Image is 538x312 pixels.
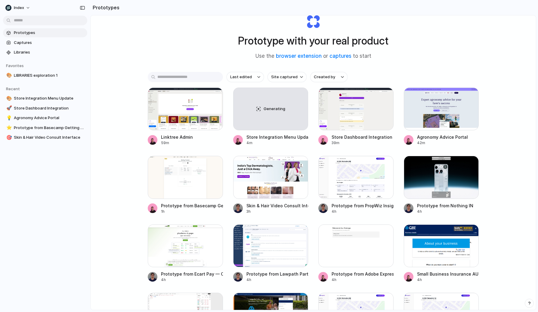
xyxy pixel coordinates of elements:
span: Site captured [271,74,298,80]
div: Small Business Insurance AU: Billing Details Section [417,271,479,277]
button: Last edited [227,72,264,82]
div: Prototype from Basecamp Getting Started [161,202,223,209]
a: Prototype from Nothing INPrototype from Nothing IN4h [404,156,479,214]
div: 4m [246,140,308,146]
div: ⭐ [6,124,11,131]
button: 🚀 [5,105,11,111]
button: 🎨 [5,73,11,79]
span: Libraries [14,49,85,55]
a: Linktree AdminLinktree Admin59m [148,88,223,146]
span: Recent [6,86,20,91]
span: Generating [264,106,285,112]
a: Captures [3,38,87,47]
span: Index [14,5,24,11]
span: Prototypes [14,30,85,36]
a: 💡Agronomy Advice Portal [3,113,87,122]
a: Agronomy Advice PortalAgronomy Advice Portal42m [404,88,479,146]
span: Use the or to start [255,52,371,60]
div: 4h [161,277,223,283]
span: Favorites [6,63,24,68]
div: Prototype from Ecart Pay — Online Payment Platform [161,271,223,277]
button: 🎯 [5,134,11,141]
div: Store Integration Menu Update [246,134,308,140]
span: Last edited [230,74,252,80]
div: 59m [161,140,193,146]
button: ⭐ [5,125,11,131]
div: 1h [161,209,223,214]
a: Libraries [3,48,87,57]
span: Prototype from Basecamp Getting Started [14,125,85,131]
span: Created by [314,74,335,80]
span: Skin & Hair Video Consult Interface [14,134,85,141]
div: Prototype from Nothing IN [417,202,473,209]
div: 🎨 [6,72,11,79]
div: 4h [417,209,473,214]
span: Store Integration Menu Update [14,95,85,101]
a: captures [329,53,351,59]
div: Agronomy Advice Portal [417,134,468,140]
a: Prototype from Adobe ExpressPrototype from Adobe Express4h [318,224,394,283]
div: 42m [417,140,468,146]
div: 🎨 [6,95,11,102]
div: 4h [332,277,394,283]
h1: Prototype with your real product [238,33,388,49]
a: 🎯Skin & Hair Video Consult Interface [3,133,87,142]
h2: Prototypes [90,4,119,11]
button: 🎨 [5,95,11,101]
div: Store Dashboard Integration [332,134,392,140]
a: browser extension [276,53,322,59]
a: Skin & Hair Video Consult InterfaceSkin & Hair Video Consult Interface3h [233,156,308,214]
a: ⭐Prototype from Basecamp Getting Started [3,123,87,132]
span: Captures [14,40,85,46]
div: 4h [246,277,308,283]
span: LIBRARIES exploration 1 [14,73,85,79]
button: Index [3,3,33,13]
a: 🚀Store Dashboard Integration [3,104,87,113]
span: Store Dashboard Integration [14,105,85,111]
a: Small Business Insurance AU: Billing Details SectionSmall Business Insurance AU: Billing Details ... [404,224,479,283]
button: Created by [310,72,348,82]
div: Prototype from Lawpath Partner Offers [246,271,308,277]
a: Prototype from Lawpath Partner OffersPrototype from Lawpath Partner Offers4h [233,224,308,283]
button: 💡 [5,115,11,121]
a: Prototype from Basecamp Getting StartedPrototype from Basecamp Getting Started1h [148,156,223,214]
button: Site captured [267,72,307,82]
span: Agronomy Advice Portal [14,115,85,121]
div: 4h [332,209,394,214]
a: 🎨LIBRARIES exploration 1 [3,71,87,80]
a: GeneratingStore Integration Menu Update4m [233,88,308,146]
div: Prototype from PropWiz Insights Maroubra [332,202,394,209]
div: 39m [332,140,392,146]
div: 4h [417,277,479,283]
div: Skin & Hair Video Consult Interface [246,202,308,209]
div: Linktree Admin [161,134,193,140]
div: 🚀 [6,105,11,112]
a: Prototype from Ecart Pay — Online Payment PlatformPrototype from Ecart Pay — Online Payment Platf... [148,224,223,283]
div: 3h [246,209,308,214]
a: 🎨Store Integration Menu Update [3,94,87,103]
a: Prototypes [3,28,87,37]
a: Prototype from PropWiz Insights MaroubraPrototype from PropWiz Insights Maroubra4h [318,156,394,214]
div: 💡 [6,115,11,122]
div: Prototype from Adobe Express [332,271,394,277]
div: 🎯 [6,134,11,141]
a: Store Dashboard IntegrationStore Dashboard Integration39m [318,88,394,146]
